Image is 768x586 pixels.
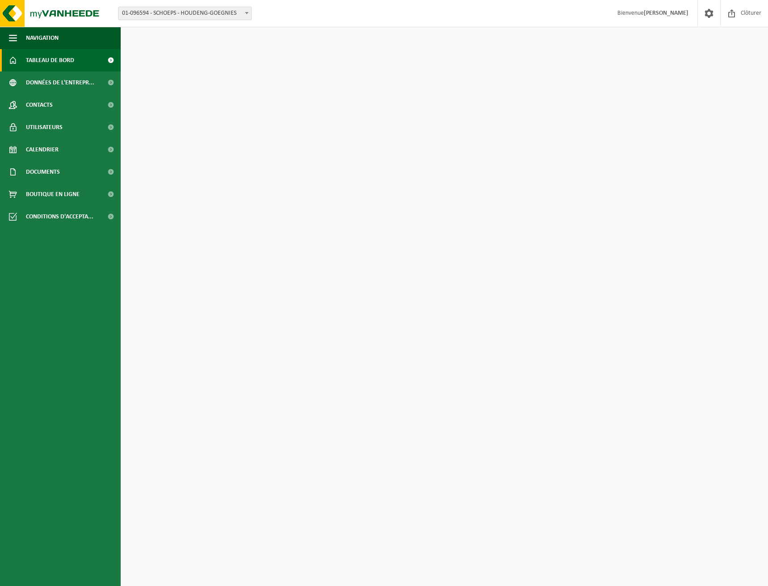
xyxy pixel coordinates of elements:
[644,10,688,17] strong: [PERSON_NAME]
[26,183,80,205] span: Boutique en ligne
[26,27,59,49] span: Navigation
[26,94,53,116] span: Contacts
[26,116,63,138] span: Utilisateurs
[26,161,60,183] span: Documents
[26,205,93,228] span: Conditions d'accepta...
[26,138,59,161] span: Calendrier
[26,49,74,71] span: Tableau de bord
[26,71,94,94] span: Données de l'entrepr...
[118,7,252,20] span: 01-096594 - SCHOEPS - HOUDENG-GOEGNIES
[118,7,251,20] span: 01-096594 - SCHOEPS - HOUDENG-GOEGNIES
